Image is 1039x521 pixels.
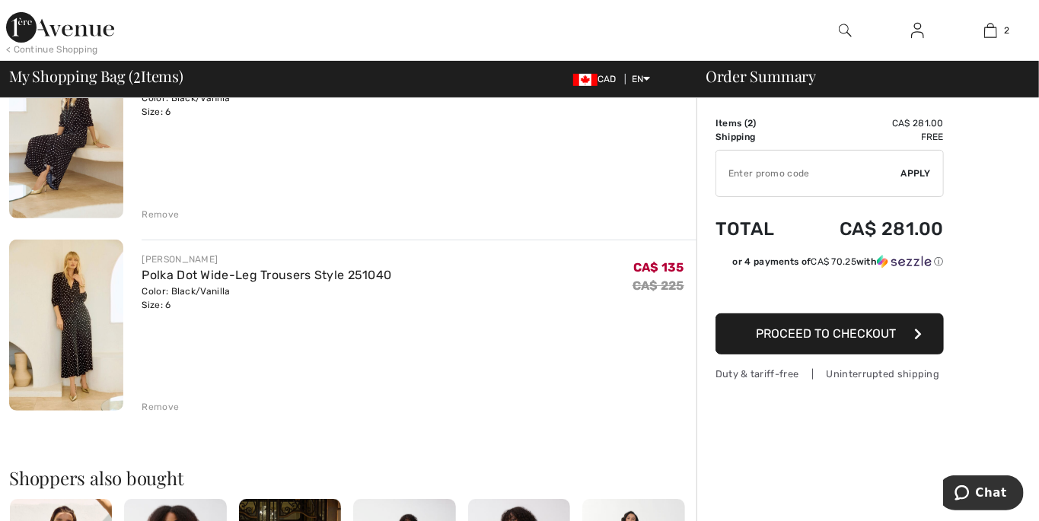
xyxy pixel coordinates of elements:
span: CAD [573,74,623,84]
img: Polka Dot Wide-Leg Trousers Style 251040 [9,240,123,411]
div: Remove [142,208,179,221]
td: CA$ 281.00 [798,203,944,255]
td: Items ( ) [716,116,798,130]
img: search the website [839,21,852,40]
img: My Bag [984,21,997,40]
a: Polka Dot Wide-Leg Trousers Style 251040 [142,268,391,282]
div: [PERSON_NAME] [142,253,391,266]
div: Order Summary [687,68,1030,84]
td: Total [716,203,798,255]
img: Polka Dot Hip-Length Blazer Style 251051 [9,46,123,218]
button: Proceed to Checkout [716,313,944,354]
td: CA$ 281.00 [798,116,944,130]
div: < Continue Shopping [6,43,98,56]
input: Promo code [716,151,901,196]
h2: Shoppers also bought [9,469,696,487]
span: 2 [747,118,753,129]
a: 2 [955,21,1026,40]
a: Sign In [899,21,936,40]
iframe: Opens a widget where you can chat to one of our agents [943,475,1024,513]
span: Apply [901,167,932,180]
div: Color: Black/Vanilla Size: 6 [142,284,391,312]
span: CA$ 70.25 [811,256,856,267]
td: Free [798,130,944,144]
img: Canadian Dollar [573,74,598,86]
div: or 4 payments ofCA$ 70.25withSezzle Click to learn more about Sezzle [716,255,944,274]
div: or 4 payments of with [733,255,944,268]
div: Remove [142,400,179,414]
img: Sezzle [877,255,932,268]
span: My Shopping Bag ( Items) [9,68,183,84]
span: Proceed to Checkout [756,326,896,341]
span: EN [632,74,651,84]
td: Shipping [716,130,798,144]
iframe: PayPal-paypal [716,274,944,308]
div: Duty & tariff-free | Uninterrupted shipping [716,367,944,381]
span: CA$ 135 [633,260,684,275]
span: 2 [133,65,141,84]
img: 1ère Avenue [6,12,114,43]
span: 2 [1005,24,1010,37]
div: Color: Black/Vanilla Size: 6 [142,91,387,119]
img: My Info [911,21,924,40]
s: CA$ 225 [633,278,684,293]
